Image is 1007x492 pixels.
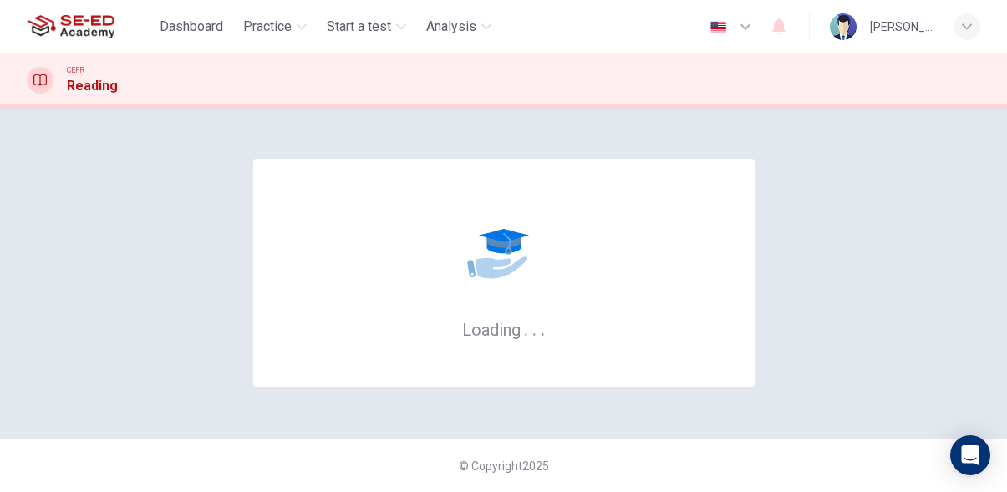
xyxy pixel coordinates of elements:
[27,10,153,43] a: SE-ED Academy logo
[153,12,230,42] button: Dashboard
[523,314,529,342] h6: .
[320,12,413,42] button: Start a test
[327,17,391,37] span: Start a test
[243,17,292,37] span: Practice
[236,12,313,42] button: Practice
[67,76,118,96] h1: Reading
[459,459,549,473] span: © Copyright 2025
[531,314,537,342] h6: .
[420,12,498,42] button: Analysis
[462,318,546,340] h6: Loading
[830,13,857,40] img: Profile picture
[950,435,990,475] div: Open Intercom Messenger
[67,64,84,76] span: CEFR
[708,21,729,33] img: en
[870,17,933,37] div: [PERSON_NAME]
[426,17,476,37] span: Analysis
[540,314,546,342] h6: .
[160,17,223,37] span: Dashboard
[27,10,114,43] img: SE-ED Academy logo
